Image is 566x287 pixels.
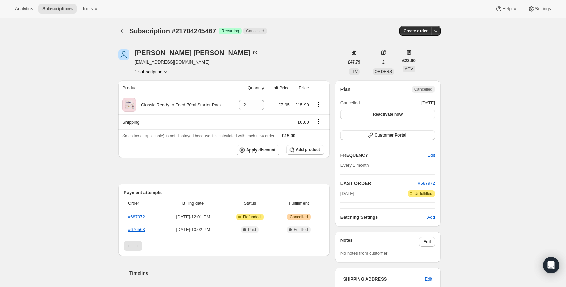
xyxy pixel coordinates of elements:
[340,152,428,159] h2: FREQUENCY
[277,200,320,207] span: Fulfillment
[294,227,308,232] span: Fulfilled
[124,189,324,196] h2: Payment attempts
[373,112,403,117] span: Reactivate now
[243,214,261,220] span: Refunded
[414,87,432,92] span: Cancelled
[135,49,258,56] div: [PERSON_NAME] [PERSON_NAME]
[343,276,425,283] h3: SHIPPING ADDRESS
[402,57,416,64] span: £23.90
[340,214,427,221] h6: Batching Settings
[340,86,351,93] h2: Plan
[15,6,33,12] span: Analytics
[348,59,360,65] span: £47.79
[164,214,222,220] span: [DATE] · 12:01 PM
[378,57,389,67] button: 2
[340,163,369,168] span: Every 1 month
[282,133,296,138] span: £15.90
[246,28,264,34] span: Cancelled
[226,200,273,207] span: Status
[266,80,291,95] th: Unit Price
[535,6,551,12] span: Settings
[421,100,435,106] span: [DATE]
[136,102,222,108] div: Classic Ready to Feed 70ml Starter Pack
[124,241,324,251] nav: Pagination
[246,147,276,153] span: Apply discount
[234,80,266,95] th: Quantity
[135,68,169,75] button: Product actions
[351,69,358,74] span: LTV
[543,257,559,273] div: Open Intercom Messenger
[122,98,136,112] img: product img
[42,6,73,12] span: Subscriptions
[423,239,431,245] span: Edit
[129,270,330,276] h2: Timeline
[423,212,439,223] button: Add
[295,102,309,107] span: £15.90
[286,145,324,155] button: Add product
[313,101,324,108] button: Product actions
[427,214,435,221] span: Add
[419,237,435,247] button: Edit
[344,57,365,67] button: £47.79
[292,80,311,95] th: Price
[340,237,419,247] h3: Notes
[382,59,385,65] span: 2
[290,214,308,220] span: Cancelled
[404,28,428,34] span: Create order
[340,110,435,119] button: Reactivate now
[296,147,320,153] span: Add product
[418,181,435,186] a: #687972
[38,4,77,14] button: Subscriptions
[313,118,324,125] button: Shipping actions
[278,102,290,107] span: £7.95
[122,133,275,138] span: Sales tax (if applicable) is not displayed because it is calculated with each new order.
[11,4,37,14] button: Analytics
[375,69,392,74] span: ORDERS
[237,145,280,155] button: Apply discount
[418,180,435,187] button: #687972
[414,191,432,196] span: Unfulfilled
[375,132,406,138] span: Customer Portal
[164,226,222,233] span: [DATE] · 10:02 PM
[118,26,128,36] button: Subscriptions
[118,49,129,60] span: Danielle Byford
[340,130,435,140] button: Customer Portal
[298,120,309,125] span: £0.00
[164,200,222,207] span: Billing date
[128,214,145,219] a: #687972
[340,180,418,187] h2: LAST ORDER
[124,196,162,211] th: Order
[502,6,511,12] span: Help
[491,4,522,14] button: Help
[399,26,432,36] button: Create order
[82,6,93,12] span: Tools
[405,67,413,71] span: AOV
[424,150,439,161] button: Edit
[428,152,435,159] span: Edit
[425,276,432,283] span: Edit
[221,28,239,34] span: Recurring
[421,274,436,285] button: Edit
[129,27,216,35] span: Subscription #21704245467
[78,4,103,14] button: Tools
[524,4,555,14] button: Settings
[118,80,234,95] th: Product
[340,190,354,197] span: [DATE]
[340,100,360,106] span: Cancelled
[248,227,256,232] span: Paid
[340,251,388,256] span: No notes from customer
[135,59,258,66] span: [EMAIL_ADDRESS][DOMAIN_NAME]
[128,227,145,232] a: #676563
[118,114,234,129] th: Shipping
